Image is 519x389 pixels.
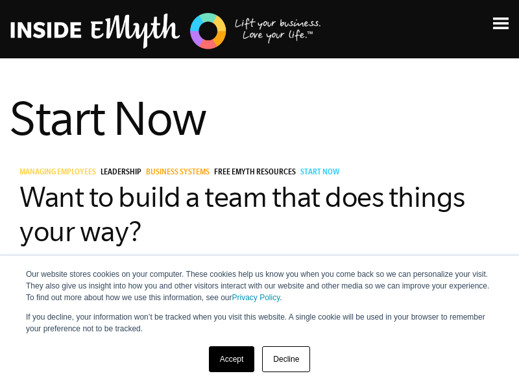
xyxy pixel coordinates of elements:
[19,169,101,178] a: Managing Employees
[300,169,344,178] a: Start Now
[10,89,509,147] h1: Start Now
[146,169,214,178] a: Business Systems
[19,181,465,247] a: Want to build a team that does things your way?
[19,169,96,178] span: Managing Employees
[146,169,210,178] span: Business Systems
[300,169,339,178] span: Start Now
[10,11,322,51] img: EMyth Business Coaching
[101,169,141,178] span: Leadership
[262,346,310,372] a: Decline
[26,268,493,303] p: Our website stores cookies on your computer. These cookies help us know you when you come back so...
[214,169,296,178] span: Free EMyth Resources
[101,169,146,178] a: Leadership
[232,293,280,302] a: Privacy Policy
[26,311,493,335] p: If you decline, your information won’t be tracked when you visit this website. A single cookie wi...
[209,346,255,372] a: Accept
[493,18,509,29] img: Open Menu
[214,169,300,178] a: Free EMyth Resources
